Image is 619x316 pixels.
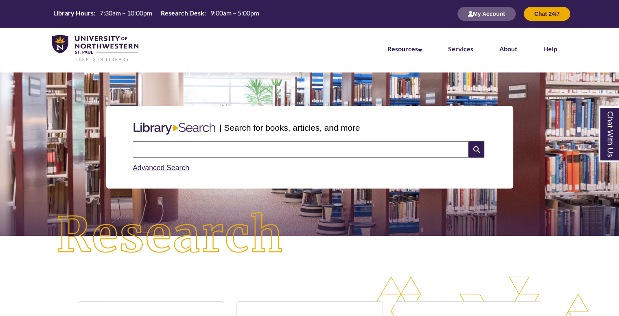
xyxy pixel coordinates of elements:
i: Search [468,141,484,158]
img: UNWSP Library Logo [52,35,138,62]
a: Hours Today [50,9,262,20]
span: 7:30am – 10:00pm [100,9,152,17]
p: | Search for books, articles, and more [219,121,360,134]
button: My Account [457,7,516,21]
th: Research Desk: [157,9,207,18]
table: Hours Today [50,9,262,19]
a: Advanced Search [133,164,189,172]
a: About [499,45,517,53]
a: Help [543,45,557,53]
a: My Account [457,10,516,17]
a: Services [448,45,473,53]
img: Libary Search [129,119,219,138]
a: Chat 24/7 [524,10,570,17]
a: Resources [387,45,422,53]
th: Library Hours: [50,9,96,18]
img: Research [31,187,309,284]
button: Chat 24/7 [524,7,570,21]
span: 9:00am – 5:00pm [210,9,259,17]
